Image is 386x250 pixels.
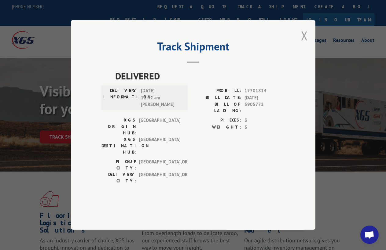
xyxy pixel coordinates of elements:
h2: Track Shipment [101,42,285,54]
label: XGS DESTINATION HUB: [101,136,136,156]
span: 5905772 [244,101,285,114]
span: [DATE] [244,94,285,101]
span: [GEOGRAPHIC_DATA] , OR [139,172,180,184]
label: PICKUP CITY: [101,159,136,172]
label: DELIVERY INFORMATION: [103,88,138,108]
span: 3 [244,117,285,124]
span: [DATE] 11:42 am [PERSON_NAME] [141,88,182,108]
label: PROBILL: [193,88,241,95]
div: Open chat [360,226,379,244]
span: 5 [244,124,285,131]
label: DELIVERY CITY: [101,172,136,184]
span: 17701814 [244,88,285,95]
span: DELIVERED [115,69,285,83]
span: [GEOGRAPHIC_DATA] , OR [139,159,180,172]
label: BILL DATE: [193,94,241,101]
span: [GEOGRAPHIC_DATA] [139,117,180,136]
label: XGS ORIGIN HUB: [101,117,136,136]
label: PIECES: [193,117,241,124]
span: [GEOGRAPHIC_DATA] [139,136,180,156]
button: Close modal [301,27,308,44]
label: BILL OF LADING: [193,101,241,114]
label: WEIGHT: [193,124,241,131]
